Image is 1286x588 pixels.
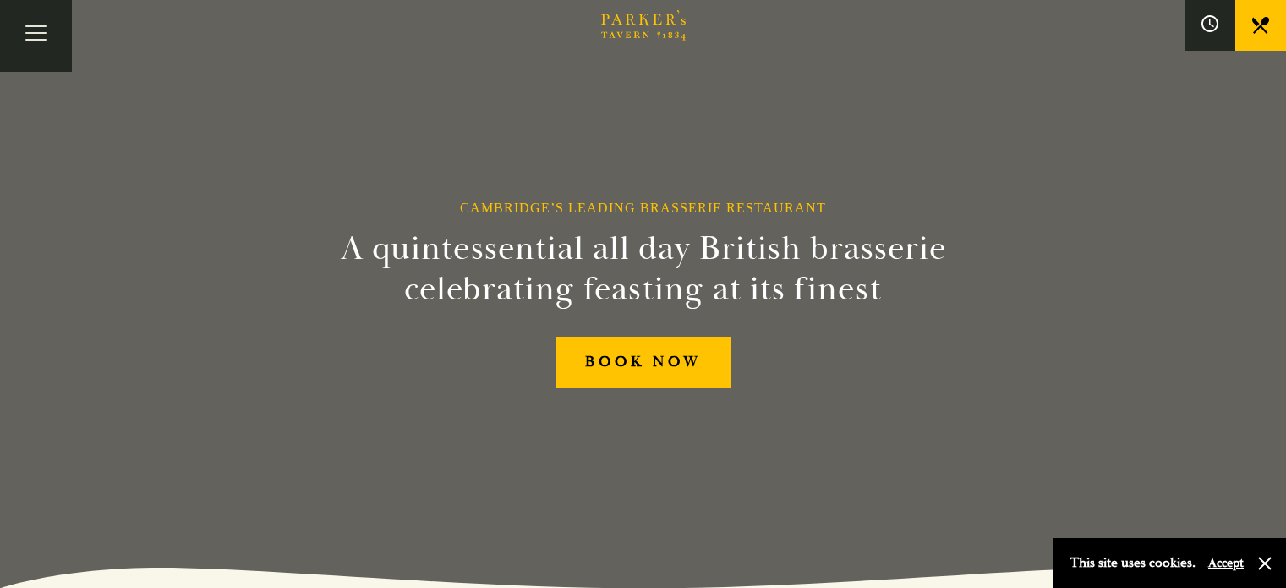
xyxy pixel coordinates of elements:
h2: A quintessential all day British brasserie celebrating feasting at its finest [258,228,1029,310]
button: Accept [1208,555,1244,571]
button: Close and accept [1256,555,1273,572]
h1: Cambridge’s Leading Brasserie Restaurant [460,200,826,216]
p: This site uses cookies. [1070,551,1196,575]
a: BOOK NOW [556,337,731,388]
